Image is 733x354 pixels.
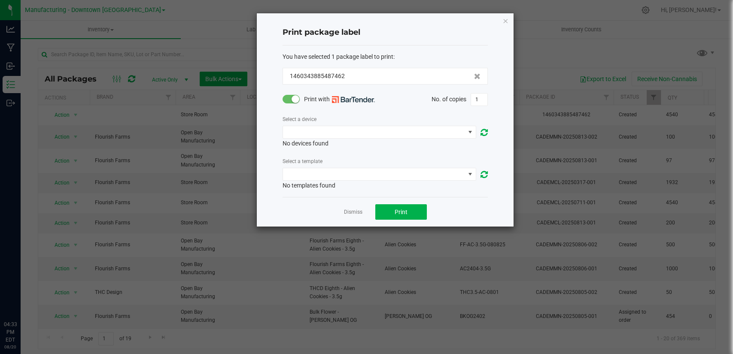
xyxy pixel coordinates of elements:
[283,52,488,61] div: :
[344,209,362,216] a: Dismiss
[395,209,408,215] span: Print
[283,168,476,181] span: NO DATA FOUND
[332,96,375,103] img: bartender.png
[290,72,345,81] span: 1460343885487462
[375,204,427,220] button: Print
[432,95,466,102] span: No. of copies
[283,157,322,165] label: Select a template
[304,95,375,104] span: Print with
[283,140,328,147] span: No devices found
[283,115,316,123] label: Select a device
[283,27,488,38] h4: Print package label
[283,53,393,60] span: You have selected 1 package label to print
[9,285,34,311] iframe: Resource center
[283,126,476,139] span: NO DATA FOUND
[283,182,335,189] span: No templates found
